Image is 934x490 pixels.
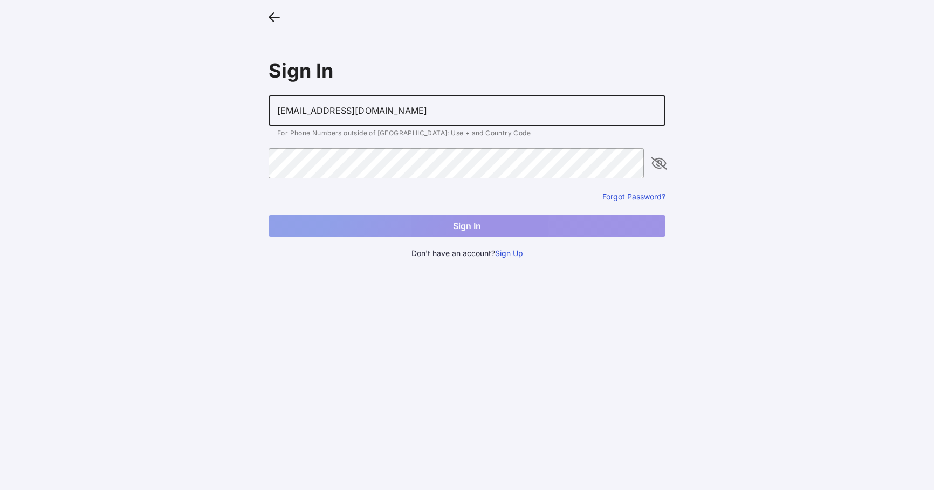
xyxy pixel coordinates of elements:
[269,59,665,82] div: Sign In
[495,247,523,259] button: Sign Up
[653,157,665,170] i: appended action
[269,95,665,126] input: Email or Phone Number
[269,247,665,259] div: Don't have an account?
[277,130,657,136] div: For Phone Numbers outside of [GEOGRAPHIC_DATA]: Use + and Country Code
[602,191,665,202] button: Forgot Password?
[269,215,665,237] button: Sign In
